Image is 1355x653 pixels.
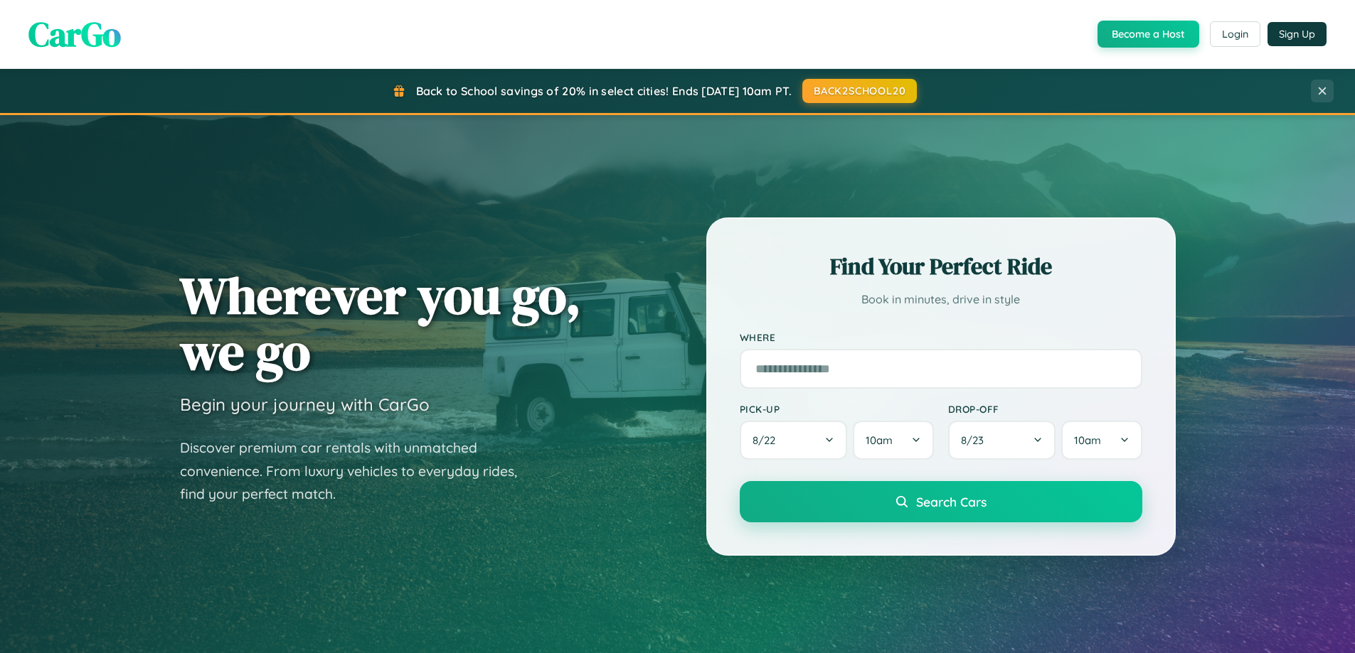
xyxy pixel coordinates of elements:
button: 8/22 [740,421,848,460]
h3: Begin your journey with CarGo [180,394,430,415]
label: Where [740,331,1142,343]
button: Become a Host [1098,21,1199,48]
p: Book in minutes, drive in style [740,289,1142,310]
h2: Find Your Perfect Ride [740,251,1142,282]
button: Login [1210,21,1260,47]
button: 10am [1061,421,1142,460]
label: Pick-up [740,403,934,415]
span: CarGo [28,11,121,58]
span: 8 / 22 [753,433,782,447]
p: Discover premium car rentals with unmatched convenience. From luxury vehicles to everyday rides, ... [180,436,536,506]
label: Drop-off [948,403,1142,415]
button: 10am [853,421,933,460]
button: Sign Up [1268,22,1327,46]
button: 8/23 [948,421,1056,460]
button: Search Cars [740,481,1142,522]
h1: Wherever you go, we go [180,267,581,379]
span: 10am [1074,433,1101,447]
span: 8 / 23 [961,433,991,447]
span: Back to School savings of 20% in select cities! Ends [DATE] 10am PT. [416,84,792,98]
span: 10am [866,433,893,447]
span: Search Cars [916,494,987,509]
button: BACK2SCHOOL20 [802,79,917,103]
